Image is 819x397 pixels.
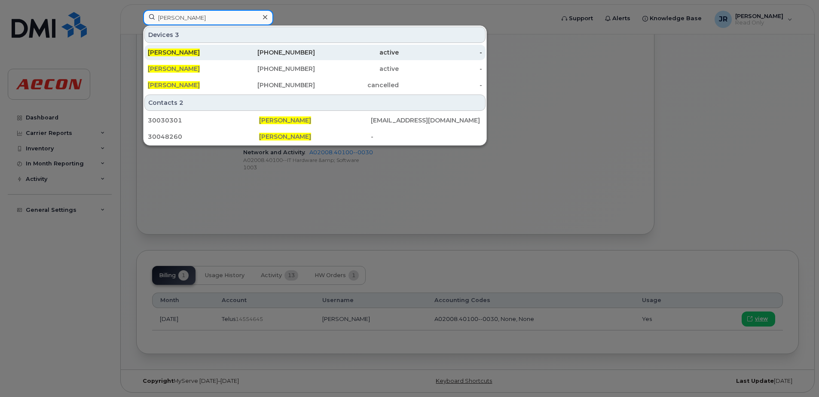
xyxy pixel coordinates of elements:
[144,45,486,60] a: [PERSON_NAME][PHONE_NUMBER]active-
[179,98,183,107] span: 2
[399,48,483,57] div: -
[148,132,259,141] div: 30048260
[399,64,483,73] div: -
[144,61,486,76] a: [PERSON_NAME][PHONE_NUMBER]active-
[148,81,200,89] span: [PERSON_NAME]
[371,116,482,125] div: [EMAIL_ADDRESS][DOMAIN_NAME]
[315,81,399,89] div: cancelled
[232,81,315,89] div: [PHONE_NUMBER]
[144,129,486,144] a: 30048260[PERSON_NAME]-
[175,31,179,39] span: 3
[259,116,311,124] span: [PERSON_NAME]
[143,10,273,25] input: Find something...
[399,81,483,89] div: -
[144,95,486,111] div: Contacts
[315,64,399,73] div: active
[371,132,482,141] div: -
[148,65,200,73] span: [PERSON_NAME]
[144,27,486,43] div: Devices
[259,133,311,140] span: [PERSON_NAME]
[315,48,399,57] div: active
[232,64,315,73] div: [PHONE_NUMBER]
[148,49,200,56] span: [PERSON_NAME]
[148,116,259,125] div: 30030301
[144,77,486,93] a: [PERSON_NAME][PHONE_NUMBER]cancelled-
[144,113,486,128] a: 30030301[PERSON_NAME][EMAIL_ADDRESS][DOMAIN_NAME]
[232,48,315,57] div: [PHONE_NUMBER]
